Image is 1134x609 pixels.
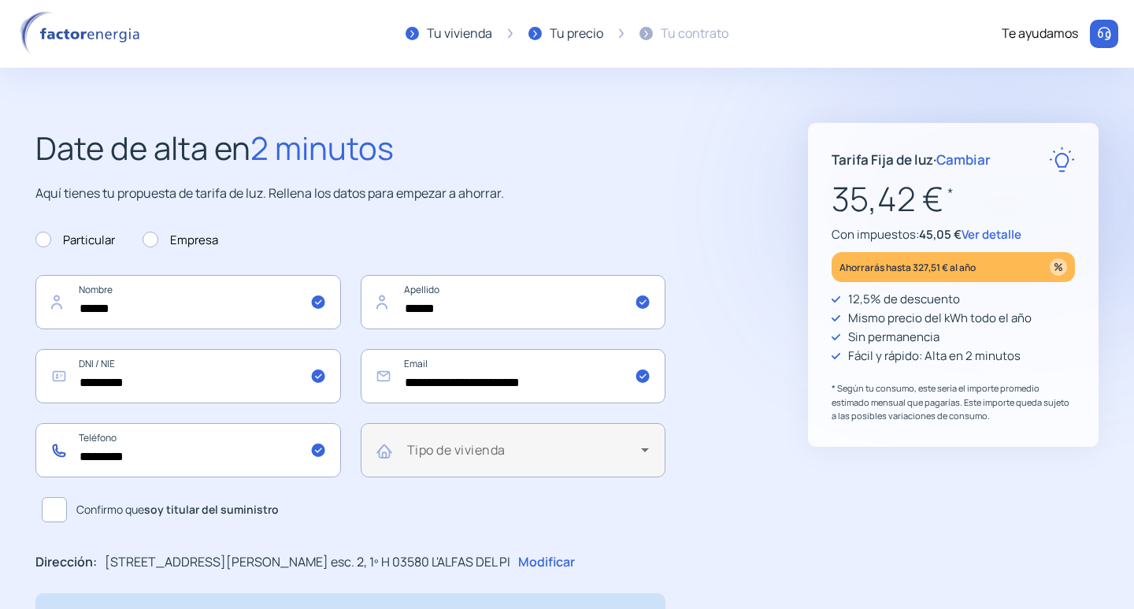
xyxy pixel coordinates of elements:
[839,258,976,277] p: Ahorrarás hasta 327,51 € al año
[1096,26,1112,42] img: llamar
[848,347,1021,366] p: Fácil y rápido: Alta en 2 minutos
[105,552,510,573] p: [STREET_ADDRESS][PERSON_NAME] esc. 2, 1º H 03580 L'ALFAS DEL PI
[936,150,991,169] span: Cambiar
[35,123,665,173] h2: Date de alta en
[661,24,728,44] div: Tu contrato
[144,502,279,517] b: soy titular del suministro
[832,225,1075,244] p: Con impuestos:
[832,173,1075,225] p: 35,42 €
[518,552,575,573] p: Modificar
[16,11,150,57] img: logo factor
[76,501,279,518] span: Confirmo que
[832,381,1075,423] p: * Según tu consumo, este sería el importe promedio estimado mensual que pagarías. Este importe qu...
[407,441,506,459] mat-label: Tipo de vivienda
[832,149,991,170] p: Tarifa Fija de luz ·
[962,226,1021,243] span: Ver detalle
[427,24,492,44] div: Tu vivienda
[1050,258,1067,276] img: percentage_icon.svg
[848,290,960,309] p: 12,5% de descuento
[35,552,97,573] p: Dirección:
[250,126,394,169] span: 2 minutos
[1002,24,1078,44] div: Te ayudamos
[848,328,939,347] p: Sin permanencia
[35,184,665,204] p: Aquí tienes tu propuesta de tarifa de luz. Rellena los datos para empezar a ahorrar.
[143,231,218,250] label: Empresa
[35,231,115,250] label: Particular
[848,309,1032,328] p: Mismo precio del kWh todo el año
[550,24,603,44] div: Tu precio
[1049,147,1075,173] img: rate-E.svg
[919,226,962,243] span: 45,05 €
